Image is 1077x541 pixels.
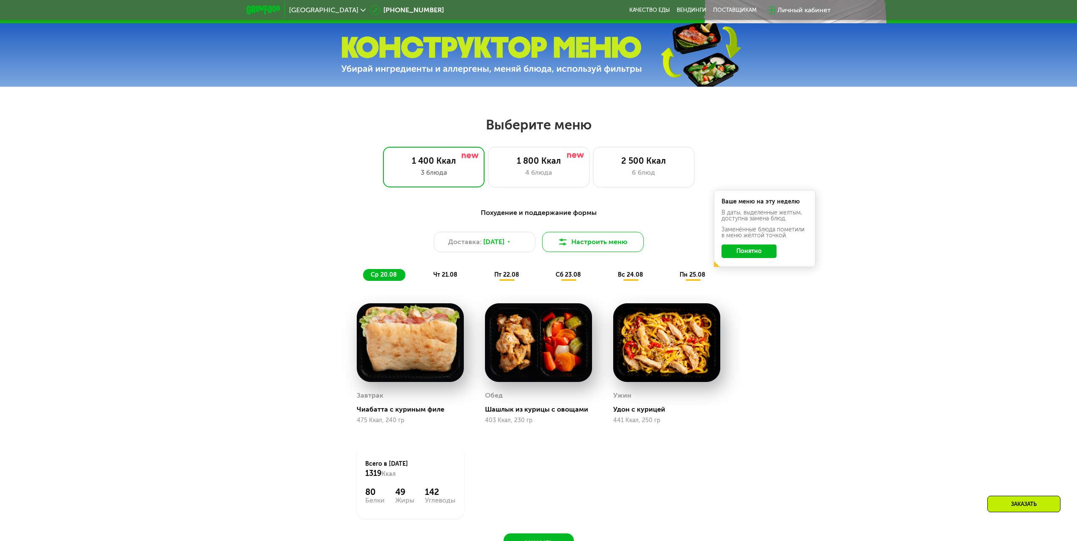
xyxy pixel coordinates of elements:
div: 142 [425,487,455,497]
span: [GEOGRAPHIC_DATA] [289,7,358,14]
span: Доставка: [448,237,482,247]
div: Всего в [DATE] [365,460,455,478]
div: Заказать [987,496,1060,512]
div: Шашлык из курицы с овощами [485,405,599,414]
div: Белки [365,497,385,504]
button: Настроить меню [542,232,644,252]
a: [PHONE_NUMBER] [370,5,444,15]
a: Вендинги [677,7,706,14]
div: 3 блюда [392,168,476,178]
h2: Выберите меню [27,116,1050,133]
div: 403 Ккал, 230 гр [485,417,592,424]
div: Ваше меню на эту неделю [722,199,808,205]
div: Заменённые блюда пометили в меню жёлтой точкой. [722,227,808,239]
div: 80 [365,487,385,497]
div: 49 [395,487,414,497]
span: ср 20.08 [371,271,397,278]
span: вс 24.08 [618,271,643,278]
div: 441 Ккал, 250 гр [613,417,720,424]
div: Удон с курицей [613,405,727,414]
span: 1319 [365,469,382,478]
span: [DATE] [483,237,504,247]
div: Чиабатта с куриным филе [357,405,471,414]
button: Понятно [722,244,777,258]
div: 4 блюда [497,168,581,178]
div: Ужин [613,389,631,402]
span: пт 22.08 [494,271,519,278]
div: Углеводы [425,497,455,504]
div: поставщикам [713,7,757,14]
div: Личный кабинет [777,5,831,15]
div: 2 500 Ккал [602,156,686,166]
div: В даты, выделенные желтым, доступна замена блюд. [722,210,808,222]
div: Обед [485,389,503,402]
div: 6 блюд [602,168,686,178]
div: Жиры [395,497,414,504]
div: 475 Ккал, 240 гр [357,417,464,424]
div: Похудение и поддержание формы [288,208,789,218]
span: пн 25.08 [680,271,705,278]
span: чт 21.08 [433,271,457,278]
div: 1 400 Ккал [392,156,476,166]
a: Качество еды [629,7,670,14]
span: сб 23.08 [556,271,581,278]
div: Завтрак [357,389,383,402]
span: Ккал [382,470,396,478]
div: 1 800 Ккал [497,156,581,166]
